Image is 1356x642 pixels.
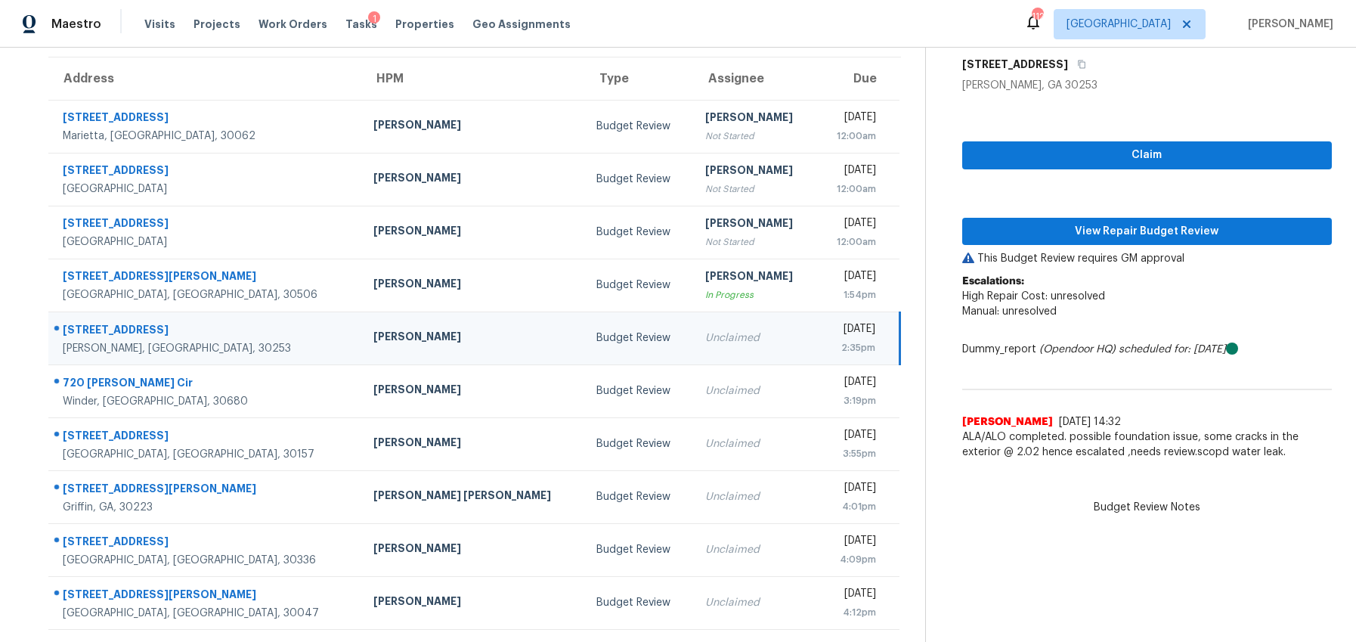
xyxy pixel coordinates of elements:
div: [PERSON_NAME] [373,541,572,560]
div: [GEOGRAPHIC_DATA], [GEOGRAPHIC_DATA], 30047 [63,606,349,621]
div: Budget Review [596,225,681,240]
span: High Repair Cost: unresolved [962,291,1105,302]
div: [PERSON_NAME], [GEOGRAPHIC_DATA], 30253 [63,341,349,356]
div: 12:00am [829,234,877,250]
div: [DATE] [829,268,877,287]
span: [PERSON_NAME] [1242,17,1333,32]
span: Visits [144,17,175,32]
span: Tasks [345,19,377,29]
div: [PERSON_NAME], GA 30253 [962,78,1332,93]
span: [GEOGRAPHIC_DATA] [1067,17,1171,32]
div: Budget Review [596,489,681,504]
div: Marietta, [GEOGRAPHIC_DATA], 30062 [63,129,349,144]
div: [PERSON_NAME] [373,594,572,613]
div: 112 [1032,9,1042,24]
div: [DATE] [829,374,877,393]
div: Unclaimed [705,595,805,610]
div: [PERSON_NAME] [373,276,572,295]
div: Budget Review [596,330,681,346]
div: Budget Review [596,383,681,399]
div: [DATE] [829,480,877,499]
p: This Budget Review requires GM approval [962,251,1332,266]
div: 3:55pm [829,446,877,461]
div: 4:12pm [829,605,877,620]
span: Projects [193,17,240,32]
div: [STREET_ADDRESS] [63,428,349,447]
th: Assignee [693,57,817,100]
span: Geo Assignments [472,17,571,32]
div: [DATE] [829,110,877,129]
h5: [STREET_ADDRESS] [962,57,1068,72]
button: Claim [962,141,1332,169]
div: [STREET_ADDRESS] [63,534,349,553]
div: [DATE] [829,216,877,234]
div: [PERSON_NAME] [373,435,572,454]
div: [PERSON_NAME] [705,268,805,287]
div: Budget Review [596,119,681,134]
div: [DATE] [829,533,877,552]
th: Address [48,57,361,100]
div: [PERSON_NAME] [705,110,805,129]
div: 3:19pm [829,393,877,408]
div: Not Started [705,129,805,144]
span: Claim [974,146,1320,165]
span: [DATE] 14:32 [1059,417,1121,427]
div: In Progress [705,287,805,302]
div: 720 [PERSON_NAME] Cir [63,375,349,394]
div: Budget Review [596,436,681,451]
div: [GEOGRAPHIC_DATA] [63,234,349,250]
div: [PERSON_NAME] [705,216,805,234]
div: 1 [368,11,380,26]
div: Unclaimed [705,383,805,399]
div: 12:00am [829,181,877,197]
div: [GEOGRAPHIC_DATA] [63,181,349,197]
i: scheduled for: [DATE] [1119,344,1226,355]
div: 12:00am [829,129,877,144]
div: Not Started [705,181,805,197]
i: (Opendoor HQ) [1039,344,1116,355]
div: [DATE] [829,321,875,340]
span: View Repair Budget Review [974,222,1320,241]
span: Work Orders [259,17,327,32]
span: Budget Review Notes [1085,500,1209,515]
th: Due [817,57,900,100]
span: Manual: unresolved [962,306,1057,317]
div: [PERSON_NAME] [PERSON_NAME] [373,488,572,507]
div: 4:09pm [829,552,877,567]
div: [DATE] [829,586,877,605]
div: Unclaimed [705,542,805,557]
div: [STREET_ADDRESS] [63,163,349,181]
div: [STREET_ADDRESS] [63,216,349,234]
div: Unclaimed [705,330,805,346]
div: Budget Review [596,278,681,293]
span: Properties [395,17,454,32]
span: Maestro [51,17,101,32]
button: Copy Address [1068,51,1088,78]
b: Escalations: [962,276,1024,287]
div: [DATE] [829,427,877,446]
div: 4:01pm [829,499,877,514]
div: 1:54pm [829,287,877,302]
div: [PERSON_NAME] [705,163,805,181]
span: ALA/ALO completed. possible foundation issue, some cracks in the exterior @ 2.02 hence escalated ... [962,430,1332,460]
div: [PERSON_NAME] [373,117,572,136]
div: [STREET_ADDRESS][PERSON_NAME] [63,481,349,500]
div: [PERSON_NAME] [373,382,572,401]
div: Not Started [705,234,805,250]
span: [PERSON_NAME] [962,414,1053,430]
div: [STREET_ADDRESS][PERSON_NAME] [63,268,349,287]
div: [GEOGRAPHIC_DATA], [GEOGRAPHIC_DATA], 30336 [63,553,349,568]
div: [DATE] [829,163,877,181]
div: 2:35pm [829,340,875,355]
div: [PERSON_NAME] [373,223,572,242]
div: [GEOGRAPHIC_DATA], [GEOGRAPHIC_DATA], 30157 [63,447,349,462]
div: [PERSON_NAME] [373,170,572,189]
div: Dummy_report [962,342,1332,357]
div: Unclaimed [705,436,805,451]
div: [PERSON_NAME] [373,329,572,348]
th: Type [584,57,693,100]
th: HPM [361,57,584,100]
div: Griffin, GA, 30223 [63,500,349,515]
div: Unclaimed [705,489,805,504]
div: Budget Review [596,595,681,610]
